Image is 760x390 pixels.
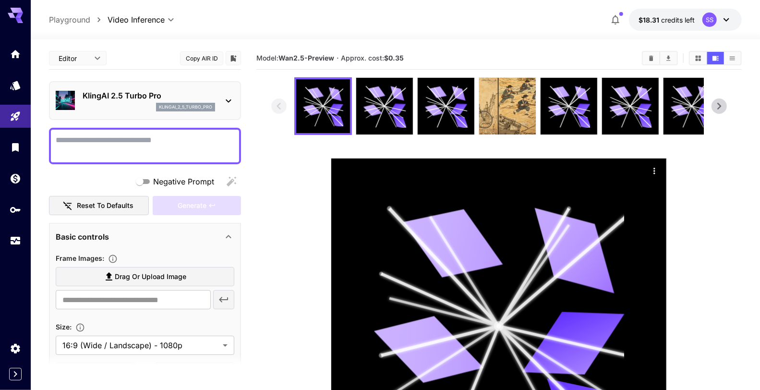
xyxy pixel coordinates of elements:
div: Playground [10,110,21,122]
div: Clear AllDownload All [642,51,678,65]
button: Add to library [229,52,238,64]
button: Download All [660,52,677,64]
b: $0.35 [385,54,404,62]
img: nWL9VwAAAAZJREFUAwClbZTVb0yzbwAAAABJRU5ErkJggg== [479,78,536,134]
span: Frame Images : [56,254,104,262]
a: Playground [49,14,90,25]
span: Approx. cost: [341,54,404,62]
p: Basic controls [56,231,109,243]
button: Adjust the dimensions of the generated image by specifying its width and height in pixels, or sel... [72,323,89,332]
p: · [337,52,339,64]
button: Expand sidebar [9,368,22,380]
nav: breadcrumb [49,14,108,25]
span: Editor [59,53,88,63]
div: Wallet [10,172,21,184]
p: KlingAI 2.5 Turbo Pro [83,90,215,101]
div: Settings [10,342,21,354]
span: $18.31 [639,16,661,24]
span: Negative Prompt [153,176,214,187]
div: Show media in grid viewShow media in video viewShow media in list view [689,51,742,65]
div: Actions [647,163,662,178]
button: Reset to defaults [49,196,149,216]
button: Copy AIR ID [180,51,223,65]
button: $18.30841SS [629,9,742,31]
button: Show media in list view [724,52,741,64]
b: Wan2.5-Preview [278,54,334,62]
span: 16:9 (Wide / Landscape) - 1080p [62,340,219,351]
div: Basic controls [56,225,234,248]
span: credits left [661,16,695,24]
button: Upload frame images. [104,254,121,264]
span: Drag or upload image [115,271,186,283]
div: API Keys [10,204,21,216]
div: Home [10,48,21,60]
div: KlingAI 2.5 Turbo Proklingai_2_5_turbo_pro [56,86,234,115]
div: Models [10,79,21,91]
button: Show media in video view [707,52,724,64]
div: Usage [10,235,21,247]
span: Model: [256,54,334,62]
button: Show media in grid view [690,52,707,64]
div: Library [10,141,21,153]
label: Drag or upload image [56,267,234,287]
div: SS [702,12,717,27]
div: $18.30841 [639,15,695,25]
p: klingai_2_5_turbo_pro [159,104,212,110]
span: Size : [56,323,72,331]
button: Clear All [643,52,660,64]
span: Video Inference [108,14,165,25]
